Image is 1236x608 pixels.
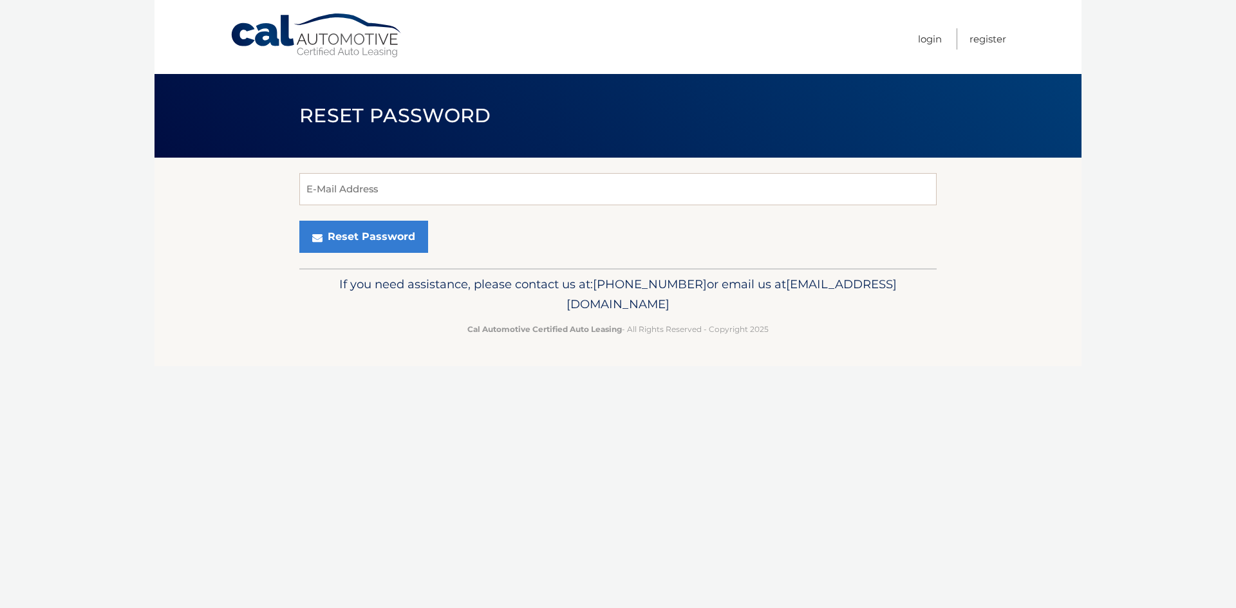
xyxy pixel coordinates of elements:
[299,173,937,205] input: E-Mail Address
[467,324,622,334] strong: Cal Automotive Certified Auto Leasing
[918,28,942,50] a: Login
[299,104,491,127] span: Reset Password
[299,221,428,253] button: Reset Password
[593,277,707,291] span: [PHONE_NUMBER]
[308,322,928,336] p: - All Rights Reserved - Copyright 2025
[969,28,1006,50] a: Register
[308,274,928,315] p: If you need assistance, please contact us at: or email us at
[230,13,404,59] a: Cal Automotive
